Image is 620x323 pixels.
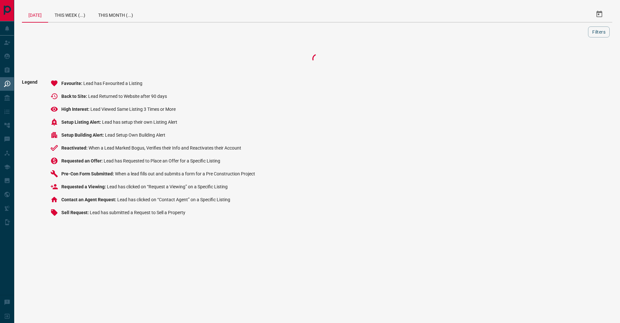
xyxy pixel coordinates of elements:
span: High Interest [61,107,90,112]
span: Favourite [61,81,83,86]
span: When a lead fills out and submits a form for a Pre Construction Project [115,171,255,176]
span: Back to Site [61,94,88,99]
span: When a Lead Marked Bogus, Verifies their Info and Reactivates their Account [88,145,241,151]
span: Legend [22,79,37,222]
span: Lead has setup their own Listing Alert [102,120,177,125]
button: Filters [588,26,610,37]
span: Lead has clicked on “Request a Viewing” on a Specific Listing [107,184,228,189]
span: Lead has Favourited a Listing [83,81,142,86]
span: Lead has Requested to Place an Offer for a Specific Listing [104,158,220,163]
span: Lead has submitted a Request to Sell a Property [90,210,185,215]
span: Setup Listing Alert [61,120,102,125]
span: Lead Setup Own Building Alert [105,132,165,138]
span: Reactivated [61,145,88,151]
span: Pre-Con Form Submitted [61,171,115,176]
span: Lead Returned to Website after 90 days [88,94,167,99]
div: This Month (...) [92,6,139,22]
button: Select Date Range [592,6,607,22]
span: Lead Viewed Same Listing 3 Times or More [90,107,176,112]
div: This Week (...) [48,6,92,22]
span: Lead has clicked on “Contact Agent” on a Specific Listing [117,197,230,202]
span: Setup Building Alert [61,132,105,138]
span: Sell Request [61,210,90,215]
span: Requested an Offer [61,158,104,163]
span: Requested a Viewing [61,184,107,189]
div: [DATE] [22,6,48,23]
div: Loading [285,52,349,65]
span: Contact an Agent Request [61,197,117,202]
